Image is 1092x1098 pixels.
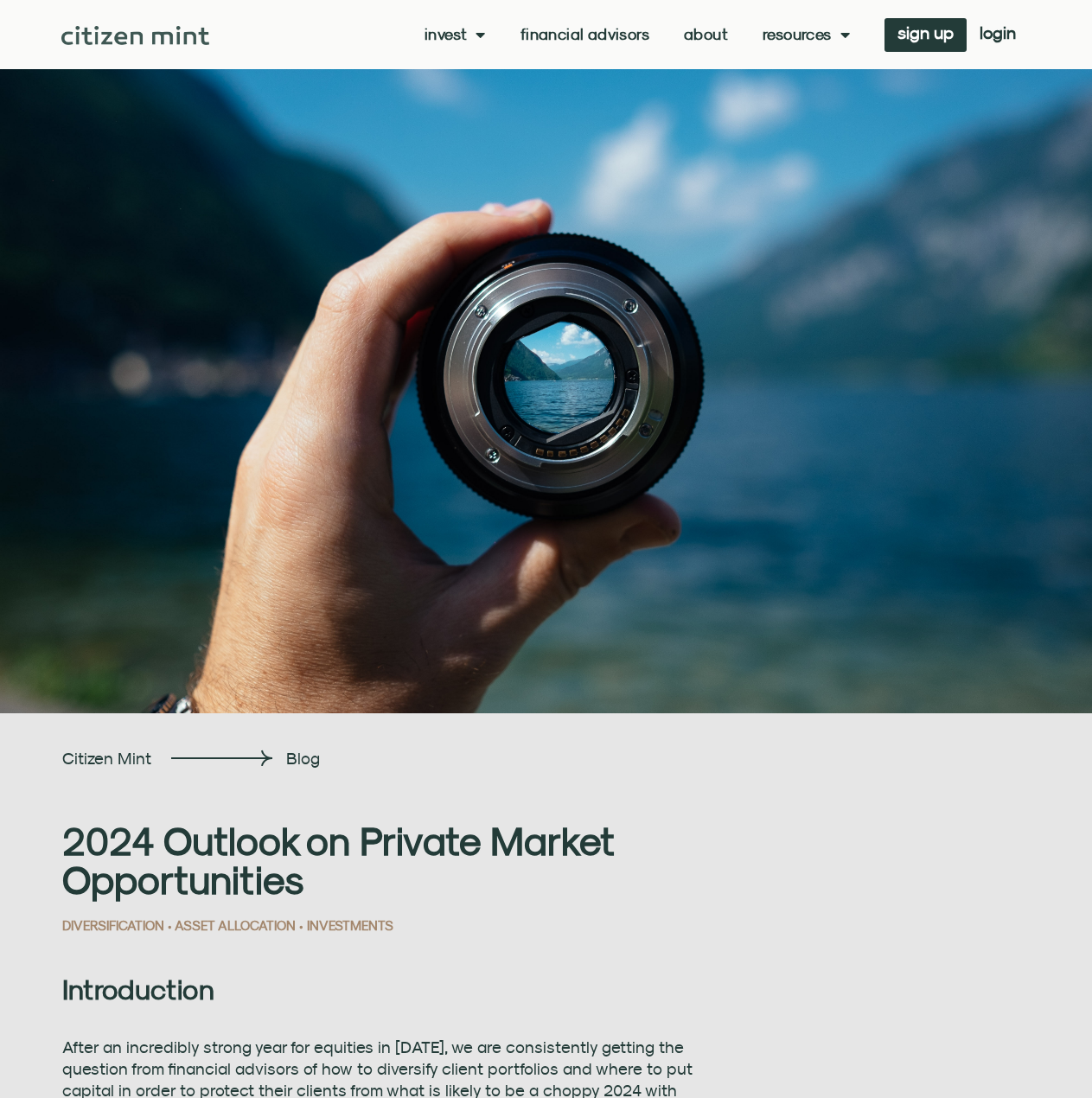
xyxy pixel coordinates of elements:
span: sign up [897,27,954,39]
h2: Citizen Mint [62,748,157,769]
strong: Introduction [62,973,215,1005]
a: sign up [884,18,967,52]
span: login [980,27,1016,39]
a: login [967,18,1029,52]
img: Citizen Mint [61,26,209,45]
a: Resources [763,26,850,43]
a: Financial Advisors [520,26,649,43]
a: Invest [425,26,486,43]
nav: Menu [425,26,850,43]
h1: 2024 Outlook on Private Market Opportunities [62,821,742,899]
span: DIVERSIFICATION • ASSET ALLOCATION • INVESTMENTS [62,918,393,933]
a: About [684,26,728,43]
h2: Blog [286,748,737,769]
